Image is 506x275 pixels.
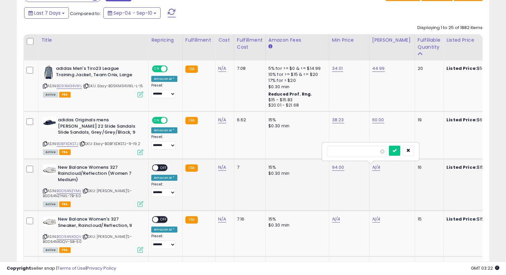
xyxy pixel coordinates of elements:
b: Listed Price: [446,65,477,72]
div: 16 [418,164,438,170]
a: N/A [218,164,226,171]
div: 19 [418,117,438,123]
span: FBA [59,247,71,253]
div: Cost [218,37,231,44]
div: $0.30 min [268,123,324,129]
div: $0.30 min [268,222,324,228]
div: Preset: [151,83,177,98]
span: | SKU: [PERSON_NAME]'S-B0D54NZYML-7B-50 [43,188,132,198]
strong: Copyright [7,265,31,271]
span: | SKU: Ebay-B09XM34VWL-L-15 [83,83,143,89]
div: 20 [418,65,438,72]
div: 15% [268,164,324,170]
span: FBA [59,149,71,155]
a: N/A [332,216,340,223]
small: FBA [185,117,198,124]
a: Privacy Policy [87,265,116,271]
img: 312ZDvKxGIL._SL40_.jpg [43,117,56,128]
div: 6.62 [237,117,260,123]
span: Last 7 Days [34,10,61,16]
div: $20.01 - $21.68 [268,103,324,108]
div: 7 [237,164,260,170]
div: Amazon Fees [268,37,326,44]
a: B0D54NZYML [57,188,81,194]
div: $150.00 [446,164,502,170]
span: OFF [158,217,169,223]
b: adidas Men's Tiro23 League Training Jacket, Team Onix, Large [56,65,137,80]
span: All listings currently available for purchase on Amazon [43,149,58,155]
div: $0.30 min [268,84,324,90]
div: 7.08 [237,65,260,72]
div: Amazon AI * [151,227,177,233]
a: 60.00 [372,117,384,123]
a: N/A [372,164,380,171]
div: Amazon AI * [151,175,177,181]
b: Reduced Prof. Rng. [268,91,312,97]
div: 5% for >= $0 & <= $14.99 [268,65,324,72]
b: Listed Price: [446,216,477,222]
div: ASIN: [43,117,143,154]
a: N/A [218,117,226,123]
div: Amazon AI * [151,127,177,133]
a: 94.00 [332,164,344,171]
button: Sep-04 - Sep-10 [103,7,161,19]
a: 38.23 [332,117,344,123]
span: | SKU: Ebay-B0BFXDKSTJ-9-19.2 [79,141,140,146]
div: Preset: [151,234,177,249]
b: New Balance Womens 327 Raincloud/Reflection (Women 7 Medium) [58,164,139,185]
a: B0D54NXGQV [57,234,81,240]
div: Repricing [151,37,180,44]
div: $0.30 min [268,170,324,176]
div: Min Price [332,37,366,44]
div: Listed Price [446,37,504,44]
img: 31fqTZCRWBL._SL40_.jpg [43,164,56,174]
span: All listings currently available for purchase on Amazon [43,201,58,207]
div: 15 [418,216,438,222]
b: New Balance Women's 327 Sneaker, Raincloud/Reflection, 9 [58,216,139,230]
span: | SKU: [PERSON_NAME]'S-B0D54NXGQV-9B-50 [43,234,132,244]
span: All listings currently available for purchase on Amazon [43,247,58,253]
small: FBA [185,164,198,172]
div: Preset: [151,135,177,150]
div: 7.16 [237,216,260,222]
a: N/A [372,216,380,223]
div: 15% [268,117,324,123]
span: 2025-09-18 03:22 GMT [471,265,499,271]
a: B09XM34VWL [57,83,82,89]
span: Compared to: [70,10,101,17]
span: OFF [167,66,177,72]
div: Preset: [151,182,177,197]
a: N/A [218,216,226,223]
div: Displaying 1 to 25 of 1882 items [417,25,483,31]
b: Listed Price: [446,117,477,123]
div: 10% for >= $15 & <= $20 [268,72,324,78]
a: 44.99 [372,65,385,72]
div: Amazon AI * [151,76,177,82]
a: 34.01 [332,65,343,72]
span: ON [153,118,161,123]
a: Terms of Use [57,265,86,271]
span: FBA [59,92,71,98]
div: $50.00 [446,65,502,72]
div: Fulfillable Quantity [418,37,441,51]
b: Listed Price: [446,164,477,170]
img: 41Bh8qGShyL._SL40_.jpg [43,65,54,79]
div: seller snap | | [7,265,116,272]
small: FBA [185,216,198,224]
div: $60.00 [446,117,502,123]
b: adidas Originals mens [PERSON_NAME] 22 Slide Sandals Slide Sandals, Grey/Grey/Black, 9 [58,117,139,137]
a: N/A [218,65,226,72]
a: B0BFXDKSTJ [57,141,78,147]
div: 17% for > $20 [268,78,324,84]
div: $150.00 [446,216,502,222]
small: Amazon Fees. [268,44,272,50]
button: Last 7 Days [24,7,69,19]
div: $15 - $15.83 [268,97,324,103]
div: ASIN: [43,216,143,252]
span: FBA [59,201,71,207]
span: All listings currently available for purchase on Amazon [43,92,58,98]
span: ON [153,66,161,72]
span: Sep-04 - Sep-10 [113,10,152,16]
div: ASIN: [43,65,143,97]
div: 15% [268,216,324,222]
